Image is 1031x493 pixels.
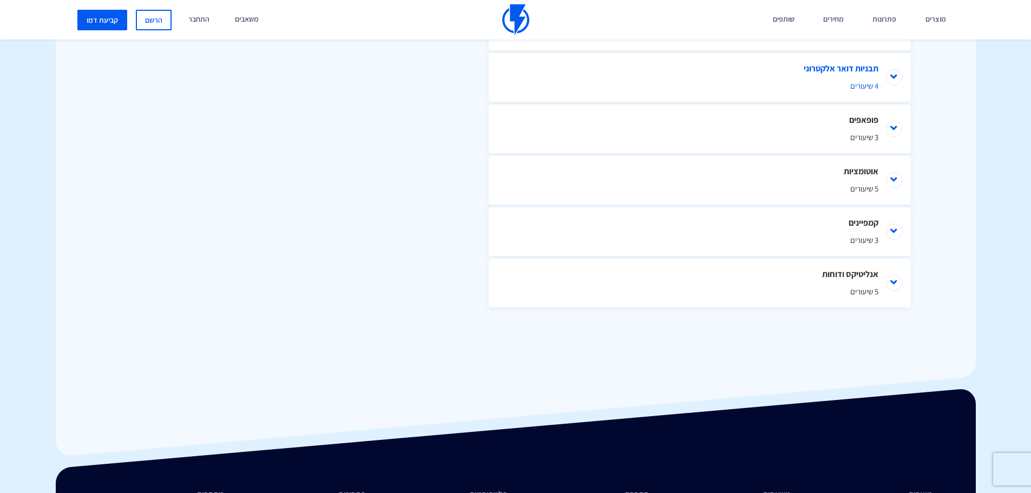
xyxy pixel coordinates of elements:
[521,183,878,194] span: 5 שיעורים
[521,132,878,143] span: 3 שיעורים
[489,53,911,102] li: תבניות דואר אלקטרוני
[489,207,911,256] li: קמפיינים
[489,259,911,307] li: אנליטיקס ודוחות
[521,80,878,91] span: 4 שיעורים
[521,286,878,297] span: 5 שיעורים
[136,10,172,30] a: הרשם
[521,234,878,246] span: 3 שיעורים
[489,104,911,153] li: פופאפים
[489,156,911,205] li: אוטומציות
[77,10,127,30] a: קביעת דמו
